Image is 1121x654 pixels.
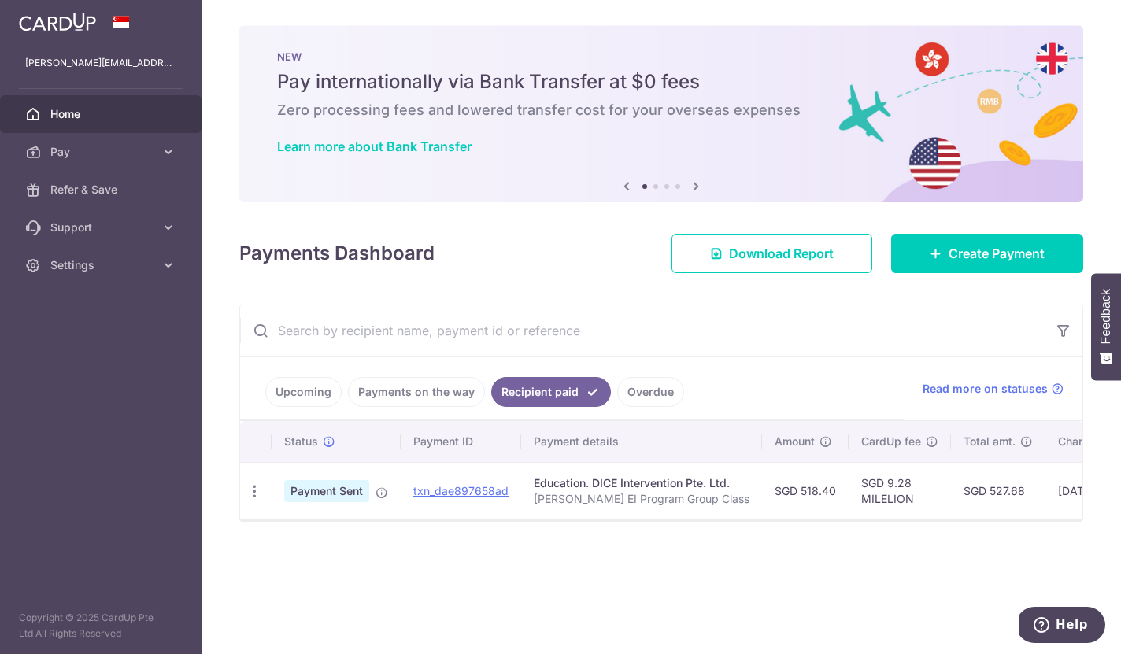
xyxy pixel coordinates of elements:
h5: Pay internationally via Bank Transfer at $0 fees [277,69,1045,94]
a: Payments on the way [348,377,485,407]
span: Support [50,220,154,235]
span: Read more on statuses [923,381,1048,397]
iframe: Opens a widget where you can find more information [1019,607,1105,646]
span: Amount [775,434,815,449]
td: SGD 527.68 [951,462,1045,519]
span: Refer & Save [50,182,154,198]
td: SGD 518.40 [762,462,849,519]
button: Feedback - Show survey [1091,273,1121,380]
a: Download Report [671,234,872,273]
th: Payment ID [401,421,521,462]
span: Status [284,434,318,449]
p: NEW [277,50,1045,63]
a: Recipient paid [491,377,611,407]
span: Pay [50,144,154,160]
div: Education. DICE Intervention Pte. Ltd. [534,475,749,491]
span: Settings [50,257,154,273]
td: SGD 9.28 MILELION [849,462,951,519]
a: Upcoming [265,377,342,407]
span: Create Payment [949,244,1045,263]
a: Create Payment [891,234,1083,273]
span: Home [50,106,154,122]
a: Learn more about Bank Transfer [277,139,472,154]
img: CardUp [19,13,96,31]
img: Bank transfer banner [239,25,1083,202]
p: [PERSON_NAME][EMAIL_ADDRESS][DOMAIN_NAME] [25,55,176,71]
span: CardUp fee [861,434,921,449]
span: Total amt. [964,434,1016,449]
h4: Payments Dashboard [239,239,435,268]
span: Feedback [1099,289,1113,344]
a: txn_dae897658ad [413,484,509,497]
span: Payment Sent [284,480,369,502]
h6: Zero processing fees and lowered transfer cost for your overseas expenses [277,101,1045,120]
a: Overdue [617,377,684,407]
span: Download Report [729,244,834,263]
p: [PERSON_NAME] EI Program Group Class [534,491,749,507]
th: Payment details [521,421,762,462]
a: Read more on statuses [923,381,1064,397]
input: Search by recipient name, payment id or reference [240,305,1045,356]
